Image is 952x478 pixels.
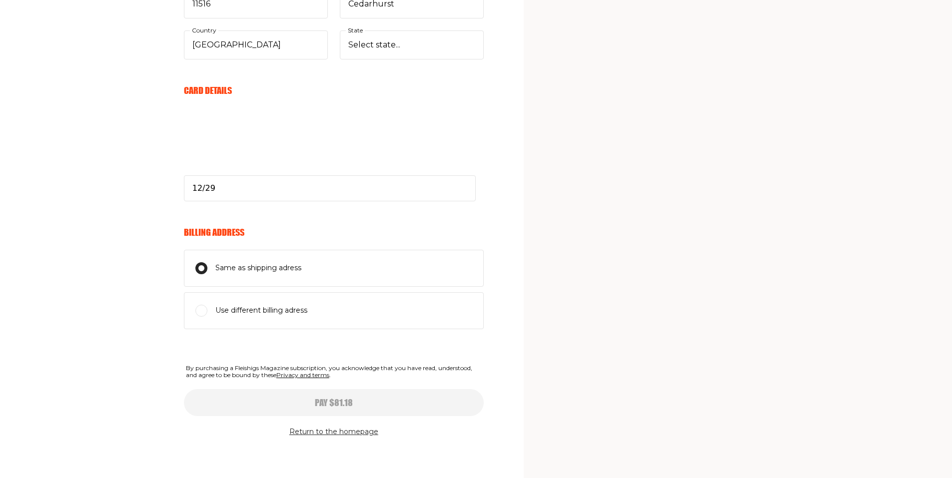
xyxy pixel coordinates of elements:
[184,227,484,238] h6: Billing Address
[215,305,307,317] span: Use different billing adress
[184,363,484,381] span: By purchasing a Fleishigs Magazine subscription, you acknowledge that you have read, understood, ...
[340,30,484,59] select: State
[184,389,484,416] button: Pay $81.18
[184,30,328,59] select: Country
[346,25,365,36] label: State
[215,262,301,274] span: Same as shipping adress
[184,85,484,96] h6: Card Details
[315,398,353,407] span: Pay $81.18
[195,305,207,317] input: Use different billing adress
[184,175,476,201] input: Please enter a valid expiration date in the format MM/YY
[190,25,218,36] label: Country
[195,262,207,274] input: Same as shipping adress
[289,426,378,438] button: Return to the homepage
[184,141,484,216] iframe: cvv
[184,107,484,182] iframe: card
[276,371,329,379] a: Privacy and terms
